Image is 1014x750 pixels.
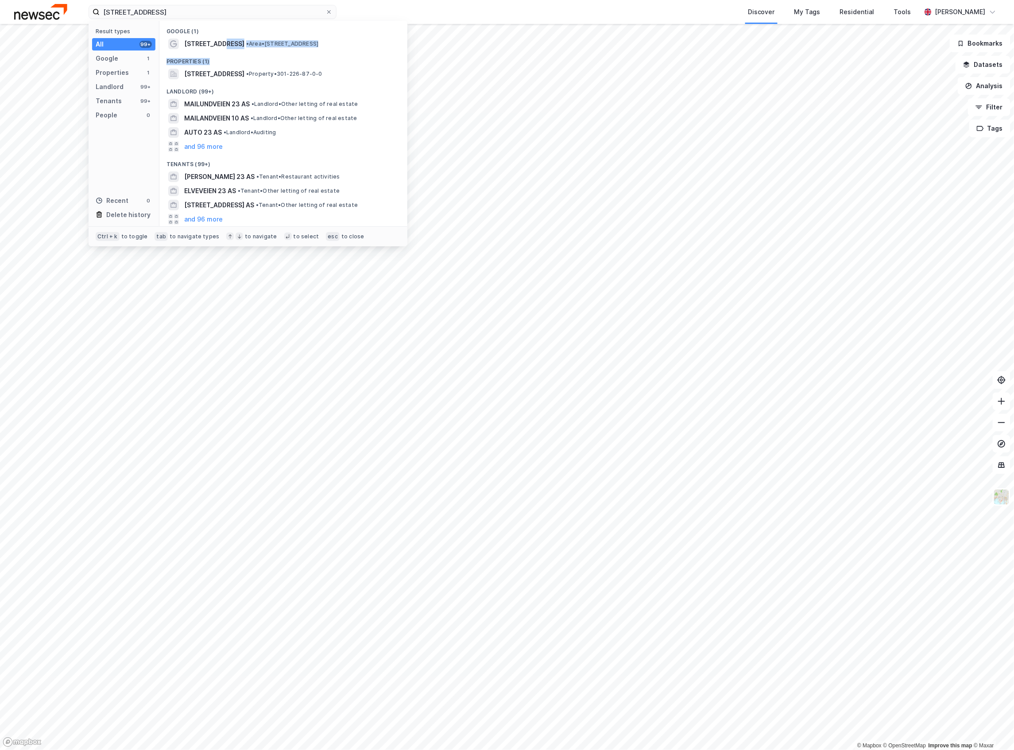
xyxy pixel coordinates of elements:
[341,233,364,240] div: to close
[857,742,882,749] a: Mapbox
[184,141,223,152] button: and 96 more
[139,97,152,105] div: 99+
[159,154,407,170] div: Tenants (99+)
[139,83,152,90] div: 99+
[184,39,244,49] span: [STREET_ADDRESS]
[14,4,67,19] img: newsec-logo.f6e21ccffca1b3a03d2d.png
[256,202,358,209] span: Tenant • Other letting of real estate
[184,99,250,109] span: MAILUNDVEIEN 23 AS
[96,110,117,120] div: People
[96,195,128,206] div: Recent
[958,77,1010,95] button: Analysis
[251,115,357,122] span: Landlord • Other letting of real estate
[993,489,1010,505] img: Z
[246,70,322,78] span: Property • 301-226-87-0-0
[159,81,407,97] div: Landlord (99+)
[100,5,325,19] input: Search by address, cadastre, landlords, tenants or people
[96,53,118,64] div: Google
[970,707,1014,750] iframe: Chat Widget
[251,115,253,121] span: •
[935,7,986,17] div: [PERSON_NAME]
[294,233,319,240] div: to select
[96,96,122,106] div: Tenants
[96,39,104,50] div: All
[252,101,254,107] span: •
[106,210,151,220] div: Delete history
[950,35,1010,52] button: Bookmarks
[184,171,255,182] span: [PERSON_NAME] 23 AS
[96,232,120,241] div: Ctrl + k
[840,7,875,17] div: Residential
[238,187,340,194] span: Tenant • Other letting of real estate
[883,742,926,749] a: OpenStreetMap
[96,82,124,92] div: Landlord
[3,737,42,747] a: Mapbox homepage
[246,70,249,77] span: •
[256,173,340,180] span: Tenant • Restaurant activities
[121,233,148,240] div: to toggle
[246,40,318,47] span: Area • [STREET_ADDRESS]
[145,197,152,204] div: 0
[224,129,226,136] span: •
[145,112,152,119] div: 0
[159,51,407,67] div: Properties (1)
[929,742,972,749] a: Improve this map
[184,186,236,196] span: ELVEVEIEN 23 AS
[956,56,1010,74] button: Datasets
[968,98,1010,116] button: Filter
[969,120,1010,137] button: Tags
[170,233,219,240] div: to navigate types
[894,7,911,17] div: Tools
[184,113,249,124] span: MAILANDVEIEN 10 AS
[794,7,820,17] div: My Tags
[246,40,249,47] span: •
[256,173,259,180] span: •
[245,233,277,240] div: to navigate
[224,129,276,136] span: Landlord • Auditing
[326,232,340,241] div: esc
[238,187,240,194] span: •
[139,41,152,48] div: 99+
[184,127,222,138] span: AUTO 23 AS
[155,232,168,241] div: tab
[256,202,259,208] span: •
[184,69,244,79] span: [STREET_ADDRESS]
[252,101,358,108] span: Landlord • Other letting of real estate
[184,214,223,225] button: and 96 more
[970,707,1014,750] div: Kontrollprogram for chat
[145,55,152,62] div: 1
[748,7,775,17] div: Discover
[184,200,254,210] span: [STREET_ADDRESS] AS
[96,67,129,78] div: Properties
[145,69,152,76] div: 1
[96,28,155,35] div: Result types
[159,21,407,37] div: Google (1)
